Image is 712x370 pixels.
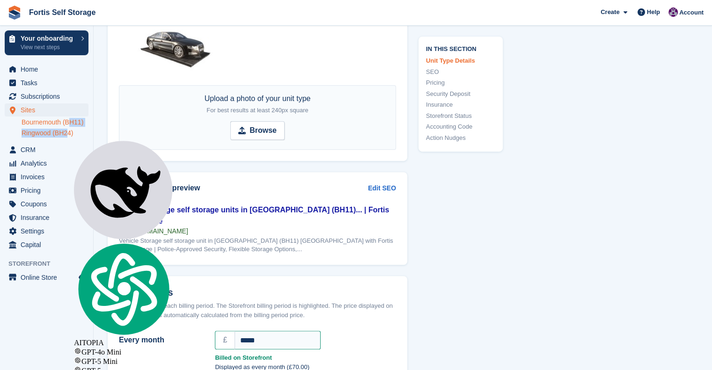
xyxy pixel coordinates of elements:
[21,103,77,116] span: Sites
[426,133,495,143] a: Action Nudges
[21,63,77,76] span: Home
[21,271,77,284] span: Online Store
[5,76,88,89] a: menu
[8,259,93,268] span: Storefront
[250,125,277,136] strong: Browse
[205,93,311,116] div: Upload a photo of your unit type
[679,8,704,17] span: Account
[22,118,88,127] a: Bournemouth (BH11)
[21,197,77,210] span: Coupons
[5,197,88,210] a: menu
[601,7,619,17] span: Create
[25,5,99,20] a: Fortis Self Storage
[426,67,495,77] a: SEO
[7,6,22,20] img: stora-icon-8386f47178a22dfd0bd8f6a31ec36ba5ce8667c1dd55bd0f319d3a0aa187defe.svg
[21,184,77,197] span: Pricing
[21,143,77,156] span: CRM
[21,225,77,238] span: Settings
[5,170,88,183] a: menu
[22,129,88,138] a: Ringwood (BH24)
[5,103,88,116] a: menu
[21,90,77,103] span: Subscriptions
[426,89,495,99] a: Security Deposit
[230,121,285,140] input: Browse
[426,111,495,121] a: Storefront Status
[119,15,239,82] img: 1%20Car%20Lot%20-%20Without%20dimensions.jpg
[5,271,88,284] a: menu
[21,211,77,224] span: Insurance
[5,90,88,103] a: menu
[21,43,76,51] p: View next steps
[119,227,396,235] div: [URL][DOMAIN_NAME]
[21,170,77,183] span: Invoices
[426,123,495,132] a: Accounting Code
[5,225,88,238] a: menu
[119,184,368,192] h2: Search engine preview
[668,7,678,17] img: Richard Welch
[5,238,88,251] a: menu
[119,237,396,254] div: Vehicle Storage self storage unit in [GEOGRAPHIC_DATA] (BH11) [GEOGRAPHIC_DATA] with Fortis Self ...
[426,79,495,88] a: Pricing
[21,76,77,89] span: Tasks
[21,35,76,42] p: Your onboarding
[426,44,495,53] span: In this section
[21,157,77,170] span: Analytics
[5,157,88,170] a: menu
[21,238,77,251] span: Capital
[5,143,88,156] a: menu
[5,30,88,55] a: Your onboarding View next steps
[5,211,88,224] a: menu
[368,183,396,193] a: Edit SEO
[5,63,88,76] a: menu
[119,204,396,227] div: Vehicle Storage self storage units in [GEOGRAPHIC_DATA] (BH11)... | Fortis Self Storage
[426,57,495,66] a: Unit Type Details
[206,107,308,114] span: For best results at least 240px square
[215,353,396,363] strong: Billed on Storefront
[119,301,396,319] div: Enter a price for each billing period. The Storefront billing period is highlighted. The price di...
[426,101,495,110] a: Insurance
[5,184,88,197] a: menu
[647,7,660,17] span: Help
